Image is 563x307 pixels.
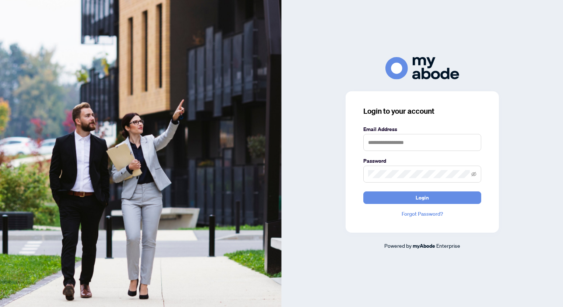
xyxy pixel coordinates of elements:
[471,172,476,177] span: eye-invisible
[363,191,481,204] button: Login
[384,242,412,249] span: Powered by
[413,242,435,250] a: myAbode
[416,192,429,204] span: Login
[363,210,481,218] a: Forgot Password?
[363,157,481,165] label: Password
[385,57,459,80] img: ma-logo
[363,106,481,116] h3: Login to your account
[363,125,481,133] label: Email Address
[436,242,460,249] span: Enterprise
